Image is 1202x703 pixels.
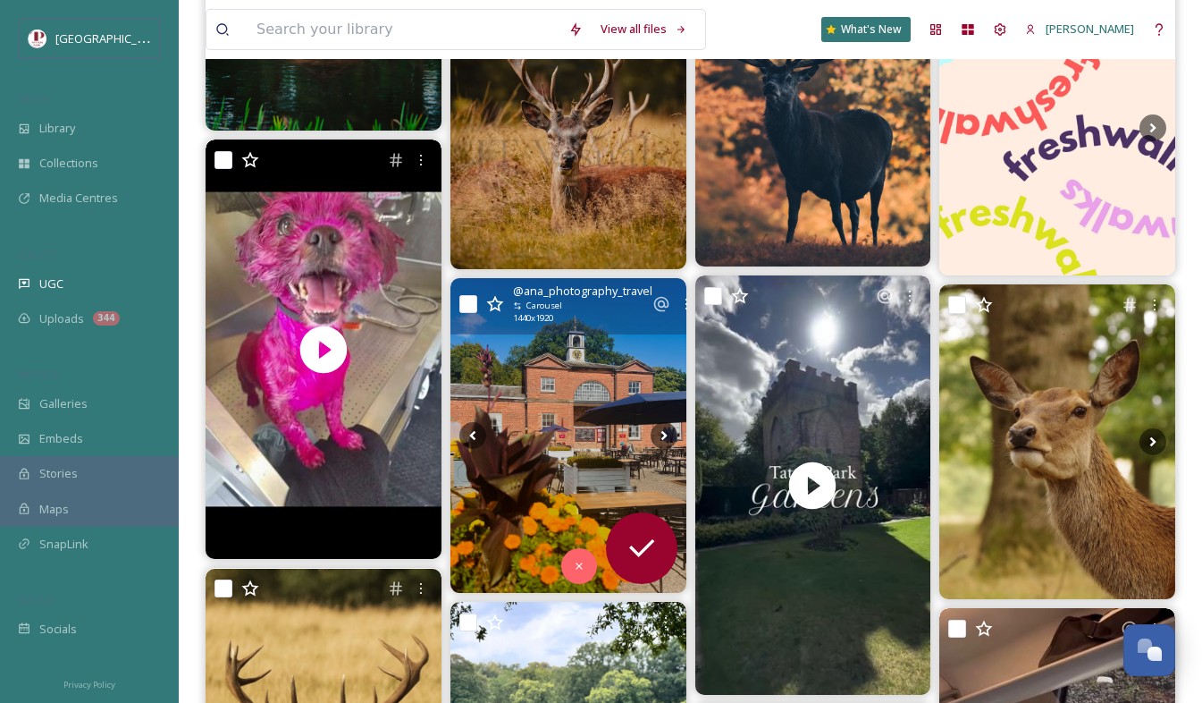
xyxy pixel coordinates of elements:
input: Search your library [248,10,559,49]
img: Six more Of the photogenic if occasionally burning hind that was quietly keeping her distance fro... [939,284,1175,599]
span: Stories [39,465,78,482]
span: SnapLink [39,536,88,553]
span: SOCIALS [18,593,54,606]
span: 1440 x 1920 [513,312,553,325]
img: Tatton Park gardens! 🪻🍃🪷 #tattonpark #tatton #chesire #garden #gardens #architecture #englishheri... [450,278,686,593]
span: COLLECT [18,248,56,261]
a: View all files [592,12,696,47]
span: Embeds [39,430,83,447]
video: Soaking up the beginning of Autumn in Tatton Park 💚 [694,275,930,695]
button: Open Chat [1123,624,1175,676]
span: Uploads [39,310,84,327]
span: Carousel [526,300,562,312]
span: Privacy Policy [63,679,115,690]
span: MEDIA [18,92,49,106]
span: Maps [39,501,69,518]
span: [GEOGRAPHIC_DATA] [55,30,169,47]
video: Warning: pink pup alert! We're trying out opawz non-toxic dye on Kiki (Nic's brothers dog) in our... [206,140,441,559]
span: Galleries [39,395,88,412]
a: What's New [821,17,911,42]
img: thumbnail [694,275,930,695]
span: Library [39,120,75,137]
span: UGC [39,275,63,292]
a: [PERSON_NAME] [1016,12,1143,47]
div: 344 [93,311,120,326]
img: thumbnail [206,140,441,559]
span: Media Centres [39,190,118,207]
span: [PERSON_NAME] [1046,21,1134,37]
span: Collections [39,155,98,172]
img: download%20(5).png [29,30,46,47]
a: Privacy Policy [63,673,115,694]
span: Socials [39,621,77,638]
span: WIDGETS [18,368,59,381]
span: @ ana_photography_travel [513,283,652,300]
